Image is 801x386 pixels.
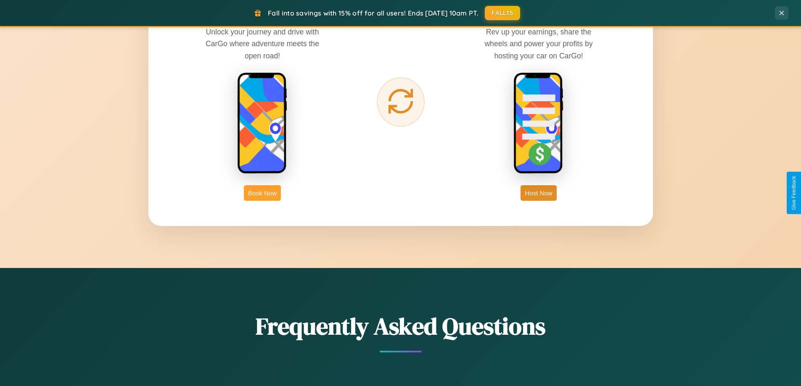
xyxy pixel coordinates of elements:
p: Unlock your journey and drive with CarGo where adventure meets the open road! [199,26,325,61]
p: Rev up your earnings, share the wheels and power your profits by hosting your car on CarGo! [476,26,602,61]
button: FALL15 [485,6,520,20]
img: host phone [513,72,564,175]
button: Host Now [521,185,556,201]
div: Give Feedback [791,176,797,210]
span: Fall into savings with 15% off for all users! Ends [DATE] 10am PT. [268,9,478,17]
button: Book Now [244,185,281,201]
img: rent phone [237,72,288,175]
h2: Frequently Asked Questions [148,310,653,342]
